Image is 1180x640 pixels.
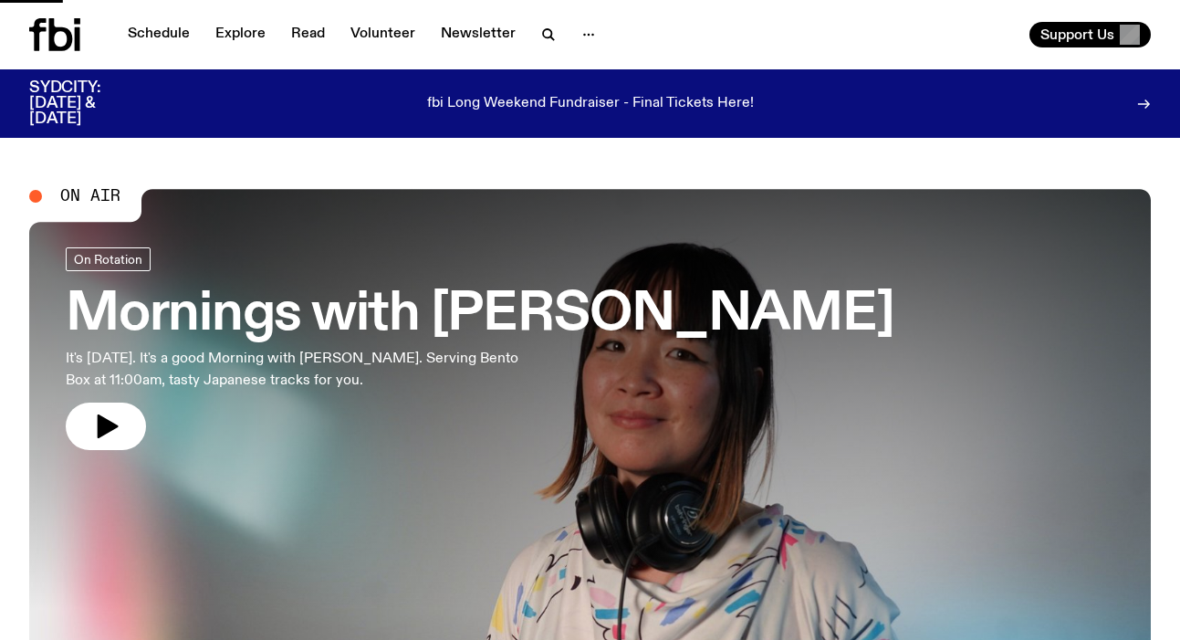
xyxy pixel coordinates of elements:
[66,289,894,341] h3: Mornings with [PERSON_NAME]
[66,247,151,271] a: On Rotation
[66,348,533,392] p: It's [DATE]. It's a good Morning with [PERSON_NAME]. Serving Bento Box at 11:00am, tasty Japanese...
[427,96,754,112] p: fbi Long Weekend Fundraiser - Final Tickets Here!
[204,22,277,47] a: Explore
[60,188,120,205] span: On Air
[280,22,336,47] a: Read
[117,22,201,47] a: Schedule
[29,80,146,127] h3: SYDCITY: [DATE] & [DATE]
[66,247,894,450] a: Mornings with [PERSON_NAME]It's [DATE]. It's a good Morning with [PERSON_NAME]. Serving Bento Box...
[1029,22,1151,47] button: Support Us
[430,22,527,47] a: Newsletter
[1040,26,1114,43] span: Support Us
[74,253,142,267] span: On Rotation
[339,22,426,47] a: Volunteer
